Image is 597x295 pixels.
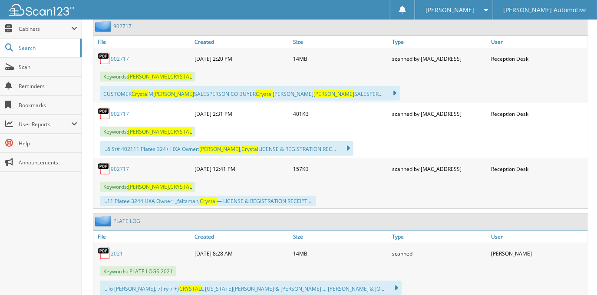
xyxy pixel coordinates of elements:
[9,4,74,16] img: scan123-logo-white.svg
[100,72,195,82] span: Keywords: ,
[111,165,129,173] a: 902717
[390,160,489,177] div: scanned by [MAC_ADDRESS]
[390,50,489,67] div: scanned by [MAC_ADDRESS]
[554,253,597,295] iframe: Chat Widget
[489,231,588,243] a: User
[95,21,113,32] img: folder2.png
[256,90,273,98] span: Crystal
[489,245,588,262] div: [PERSON_NAME]
[200,197,217,205] span: Crystal
[128,183,169,190] span: [PERSON_NAME]
[153,90,194,98] span: [PERSON_NAME]
[19,159,77,166] span: Announcements
[291,245,390,262] div: 14MB
[113,217,140,225] a: PLATE LOG
[100,86,400,101] div: CUSTOMER M SALESPERSON CO BUYER [PERSON_NAME] SALESPER...
[313,90,354,98] span: [PERSON_NAME]
[170,73,192,80] span: CRYSTAL
[489,36,588,48] a: User
[111,55,129,62] a: 902717
[291,160,390,177] div: 157KB
[111,110,129,118] a: 902717
[291,231,390,243] a: Size
[100,127,195,137] span: Keywords: ,
[489,50,588,67] div: Reception Desk
[390,245,489,262] div: scanned
[291,105,390,122] div: 401KB
[291,50,390,67] div: 14MB
[390,231,489,243] a: Type
[98,107,111,120] img: PDF.png
[19,121,71,128] span: User Reports
[170,128,192,135] span: CRYSTAL
[503,7,587,13] span: [PERSON_NAME] Automotive
[390,105,489,122] div: scanned by [MAC_ADDRESS]
[489,105,588,122] div: Reception Desk
[95,216,113,226] img: folder2.png
[19,63,77,71] span: Scan
[390,36,489,48] a: Type
[192,36,291,48] a: Created
[128,128,169,135] span: [PERSON_NAME]
[241,145,258,153] span: Crystal
[100,182,195,192] span: Keywords: ,
[113,23,132,30] a: 902717
[489,160,588,177] div: Reception Desk
[192,231,291,243] a: Created
[93,231,192,243] a: File
[199,145,240,153] span: [PERSON_NAME]
[192,160,291,177] div: [DATE] 12:41 PM
[19,82,77,90] span: Reminders
[170,183,192,190] span: CRYSTAL
[100,141,353,156] div: ...6 St# 402111 Plates 324+ HXA Owner: , LICENSE & REGISTRATION REC...
[98,247,111,260] img: PDF.png
[98,162,111,175] img: PDF.png
[19,102,77,109] span: Bookmarks
[192,245,291,262] div: [DATE] 8:28 AM
[291,36,390,48] a: Size
[100,266,176,276] span: Keywords: PLATE LOGS 2021
[425,7,474,13] span: [PERSON_NAME]
[19,25,71,33] span: Cabinets
[192,50,291,67] div: [DATE] 2:20 PM
[111,250,123,257] a: 2021
[98,52,111,65] img: PDF.png
[128,73,169,80] span: [PERSON_NAME]
[93,36,192,48] a: File
[192,105,291,122] div: [DATE] 2:31 PM
[132,90,148,98] span: Crystal
[100,196,316,206] div: ...11 Platee 3244 HXA Owner: _faltzman, — LICENSE & REGISTRATION RECEIPT ...
[19,44,76,52] span: Search
[19,140,77,147] span: Help
[179,285,201,292] span: CRYSTAL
